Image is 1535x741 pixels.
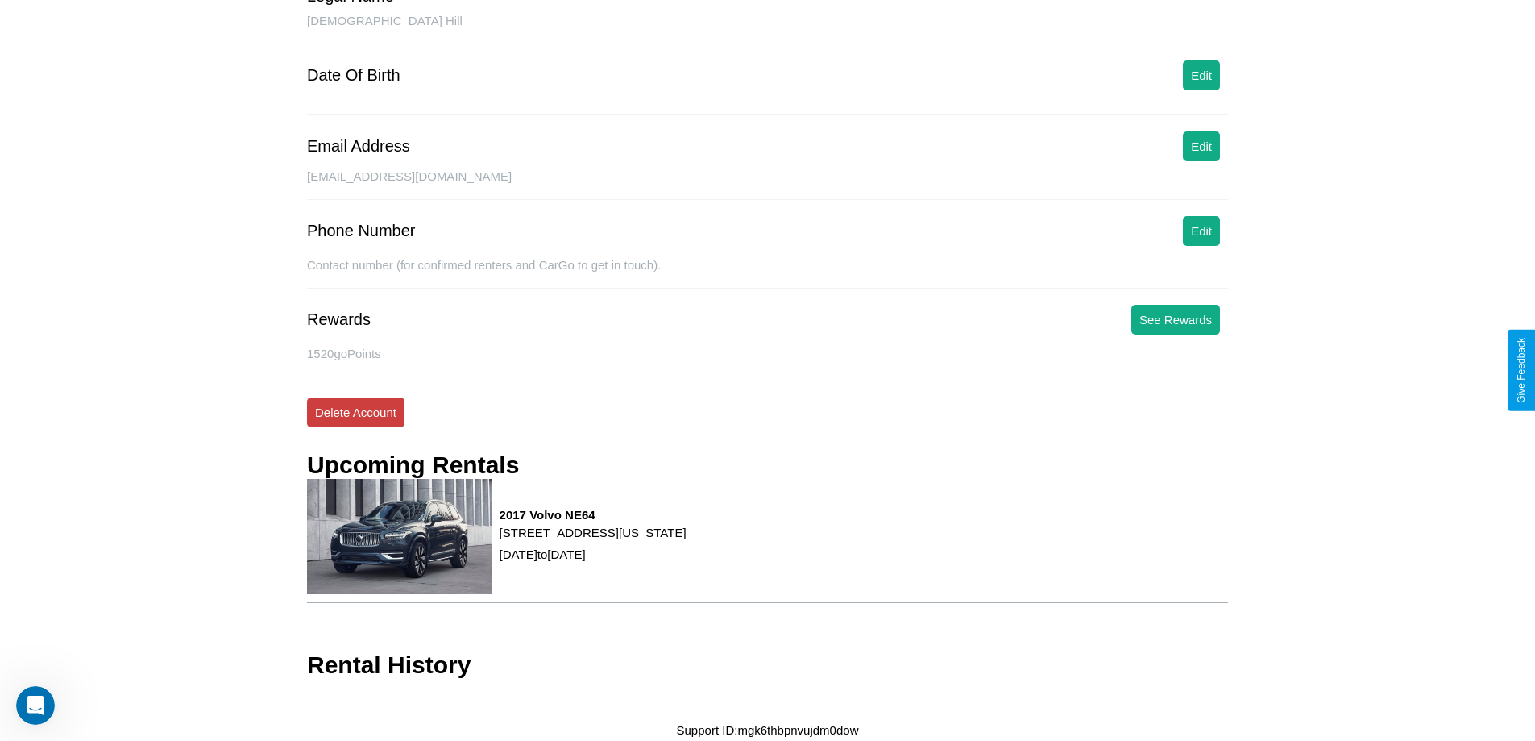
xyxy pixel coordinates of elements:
button: Delete Account [307,398,404,427]
h3: Rental History [307,651,471,679]
p: [DATE] to [DATE] [500,543,687,565]
div: Email Address [307,137,410,156]
div: Date Of Birth [307,66,400,85]
p: Support ID: mgk6thbpnvujdm0dow [677,719,859,741]
p: [STREET_ADDRESS][US_STATE] [500,522,687,543]
p: 1520 goPoints [307,343,1228,364]
iframe: Intercom live chat [16,686,55,725]
div: Give Feedback [1516,338,1527,403]
button: Edit [1183,131,1220,161]
h3: Upcoming Rentals [307,452,519,479]
div: Rewards [307,310,371,329]
h3: 2017 Volvo NE64 [500,508,687,522]
button: Edit [1183,216,1220,246]
div: [DEMOGRAPHIC_DATA] Hill [307,14,1228,44]
img: rental [307,479,492,594]
div: Phone Number [307,222,416,240]
button: Edit [1183,60,1220,90]
button: See Rewards [1131,305,1220,335]
div: [EMAIL_ADDRESS][DOMAIN_NAME] [307,169,1228,200]
div: Contact number (for confirmed renters and CarGo to get in touch). [307,258,1228,289]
